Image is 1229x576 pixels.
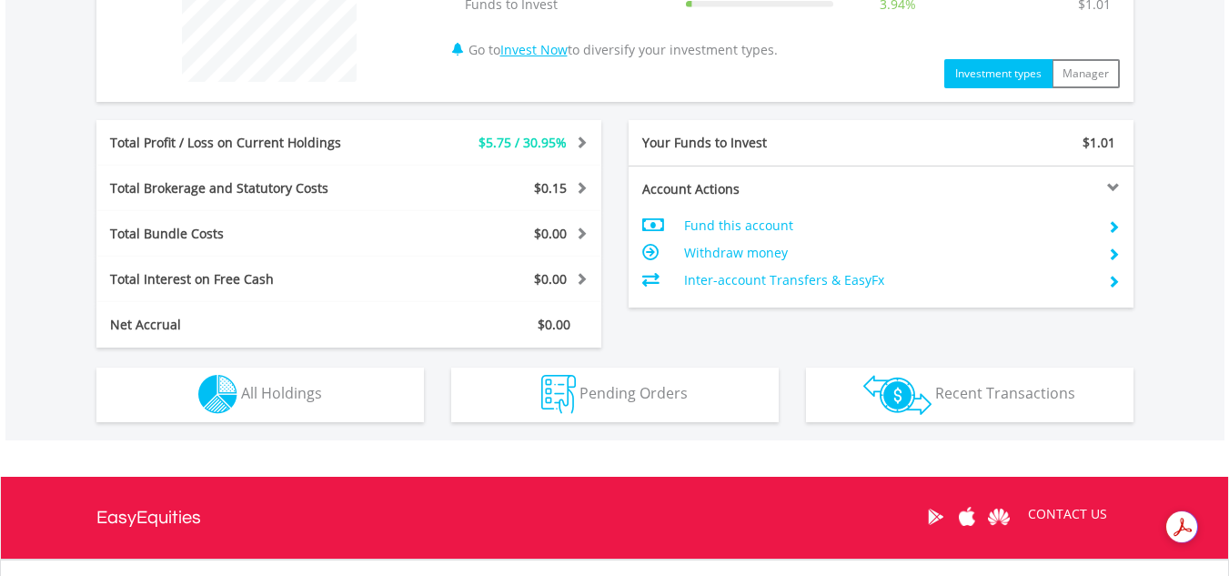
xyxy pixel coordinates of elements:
span: $1.01 [1083,134,1115,151]
a: CONTACT US [1015,489,1120,540]
td: Inter-account Transfers & EasyFx [684,267,1093,294]
div: Your Funds to Invest [629,134,881,152]
img: pending_instructions-wht.png [541,375,576,414]
a: EasyEquities [96,477,201,559]
span: $0.00 [538,316,570,333]
span: Recent Transactions [935,383,1075,403]
a: Huawei [983,489,1015,545]
img: transactions-zar-wht.png [863,375,932,415]
button: All Holdings [96,368,424,422]
span: Pending Orders [579,383,688,403]
button: Pending Orders [451,368,779,422]
td: Fund this account [684,212,1093,239]
div: Total Profit / Loss on Current Holdings [96,134,391,152]
a: Google Play [920,489,952,545]
div: Total Interest on Free Cash [96,270,391,288]
img: holdings-wht.png [198,375,237,414]
a: Invest Now [500,41,568,58]
span: $0.00 [534,270,567,288]
span: $5.75 / 30.95% [479,134,567,151]
div: Net Accrual [96,316,391,334]
button: Manager [1052,59,1120,88]
div: Total Bundle Costs [96,225,391,243]
button: Investment types [944,59,1053,88]
div: Account Actions [629,180,881,198]
button: Recent Transactions [806,368,1133,422]
span: $0.00 [534,225,567,242]
a: Apple [952,489,983,545]
td: Withdraw money [684,239,1093,267]
span: All Holdings [241,383,322,403]
span: $0.15 [534,179,567,197]
div: Total Brokerage and Statutory Costs [96,179,391,197]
